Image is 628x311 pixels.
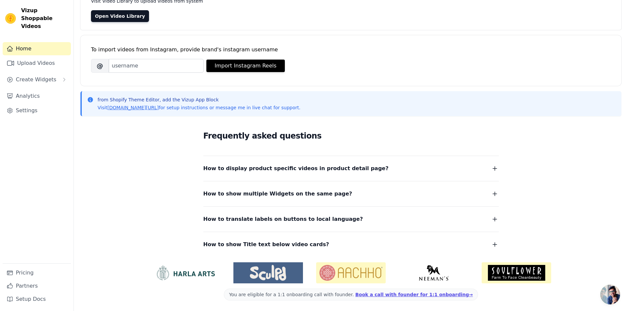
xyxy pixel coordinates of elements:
img: Aachho [316,262,386,283]
span: How to translate labels on buttons to local language? [203,215,363,224]
img: Soulflower [482,262,551,283]
img: Neeman's [399,265,468,281]
span: Vizup Shoppable Videos [21,7,68,30]
span: Create Widgets [16,76,56,84]
p: from Shopify Theme Editor, add the Vizup App Block [98,96,300,103]
a: Analytics [3,90,71,103]
button: How to display product specific videos in product detail page? [203,164,499,173]
p: Visit for setup instructions or message me in live chat for support. [98,104,300,111]
img: Vizup [5,13,16,24]
a: Setup Docs [3,293,71,306]
a: Partners [3,279,71,293]
button: How to show Title text below video cards? [203,240,499,249]
span: How to show multiple Widgets on the same page? [203,189,352,198]
button: How to translate labels on buttons to local language? [203,215,499,224]
a: [DOMAIN_NAME][URL] [107,105,159,110]
h2: Frequently asked questions [203,129,499,143]
span: How to display product specific videos in product detail page? [203,164,389,173]
button: Import Instagram Reels [206,60,285,72]
button: Create Widgets [3,73,71,86]
a: Upload Videos [3,57,71,70]
span: How to show Title text below video cards? [203,240,329,249]
a: Settings [3,104,71,117]
a: Open Video Library [91,10,149,22]
span: @ [91,59,109,73]
img: Sculpd US [233,265,303,281]
a: Pricing [3,266,71,279]
div: Open chat [600,285,620,304]
a: Book a call with founder for 1:1 onboarding [355,292,473,297]
img: HarlaArts [151,265,220,281]
button: How to show multiple Widgets on the same page? [203,189,499,198]
div: To import videos from Instagram, provide brand's instagram username [91,46,611,54]
a: Home [3,42,71,55]
input: username [109,59,204,73]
